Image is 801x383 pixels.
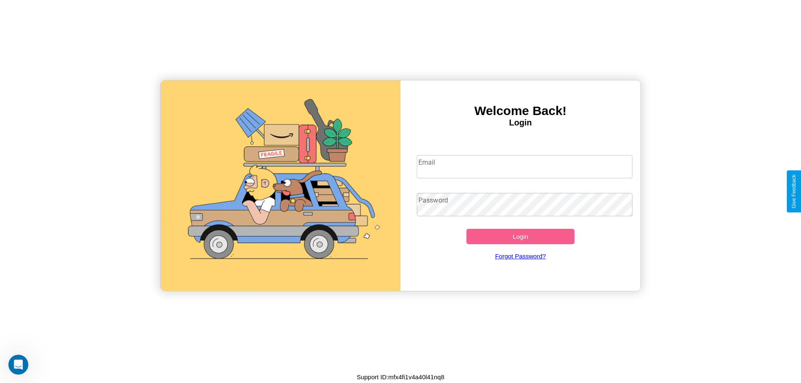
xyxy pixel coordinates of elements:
h4: Login [400,118,640,128]
button: Login [466,229,574,244]
h3: Welcome Back! [400,104,640,118]
a: Forgot Password? [413,244,629,268]
div: Give Feedback [791,175,797,208]
img: gif [161,80,400,291]
p: Support ID: mfx4fi1v4a40l41nq8 [357,371,444,383]
iframe: Intercom live chat [8,355,28,375]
